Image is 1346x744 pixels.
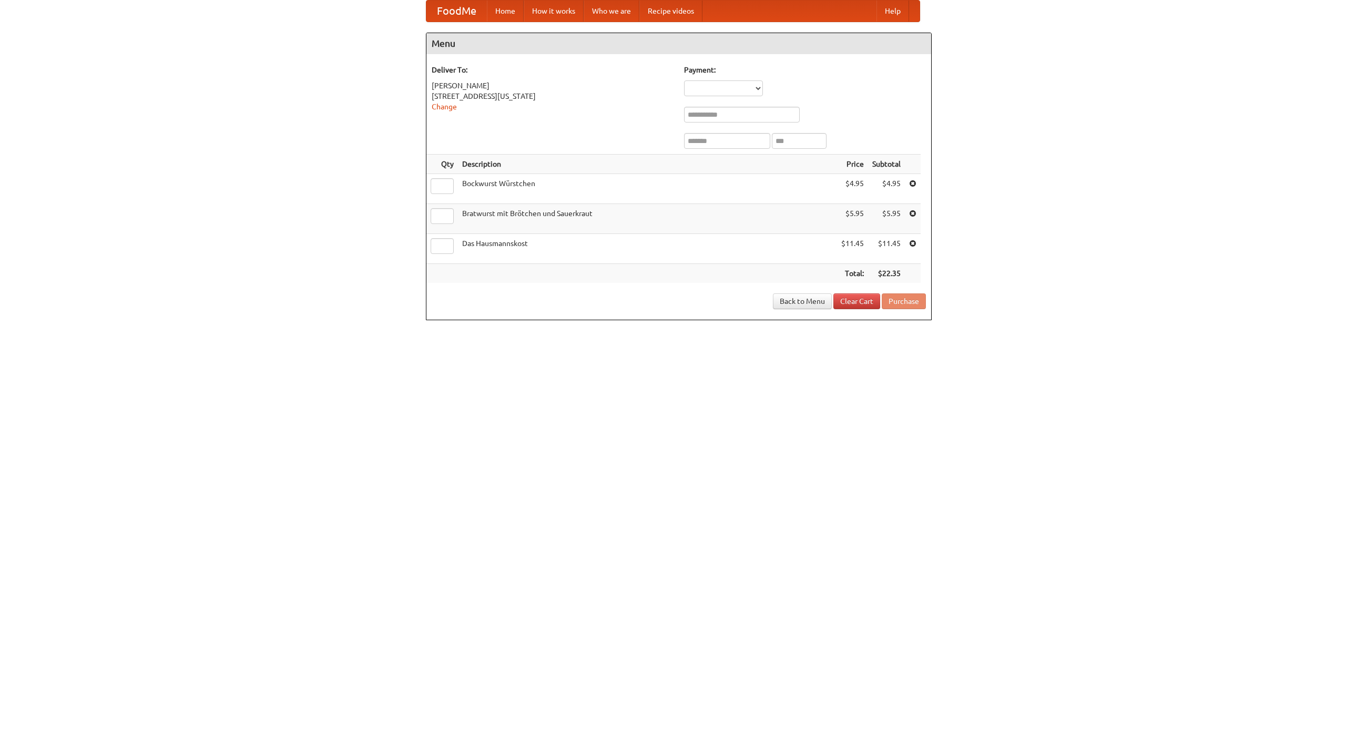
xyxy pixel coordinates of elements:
[432,103,457,111] a: Change
[837,155,868,174] th: Price
[458,174,837,204] td: Bockwurst Würstchen
[432,65,674,75] h5: Deliver To:
[837,264,868,283] th: Total:
[876,1,909,22] a: Help
[432,91,674,101] div: [STREET_ADDRESS][US_STATE]
[868,204,905,234] td: $5.95
[684,65,926,75] h5: Payment:
[426,33,931,54] h4: Menu
[882,293,926,309] button: Purchase
[868,174,905,204] td: $4.95
[868,155,905,174] th: Subtotal
[837,204,868,234] td: $5.95
[584,1,639,22] a: Who we are
[432,80,674,91] div: [PERSON_NAME]
[458,155,837,174] th: Description
[868,234,905,264] td: $11.45
[426,155,458,174] th: Qty
[868,264,905,283] th: $22.35
[458,204,837,234] td: Bratwurst mit Brötchen und Sauerkraut
[837,234,868,264] td: $11.45
[833,293,880,309] a: Clear Cart
[524,1,584,22] a: How it works
[639,1,702,22] a: Recipe videos
[837,174,868,204] td: $4.95
[426,1,487,22] a: FoodMe
[773,293,832,309] a: Back to Menu
[458,234,837,264] td: Das Hausmannskost
[487,1,524,22] a: Home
